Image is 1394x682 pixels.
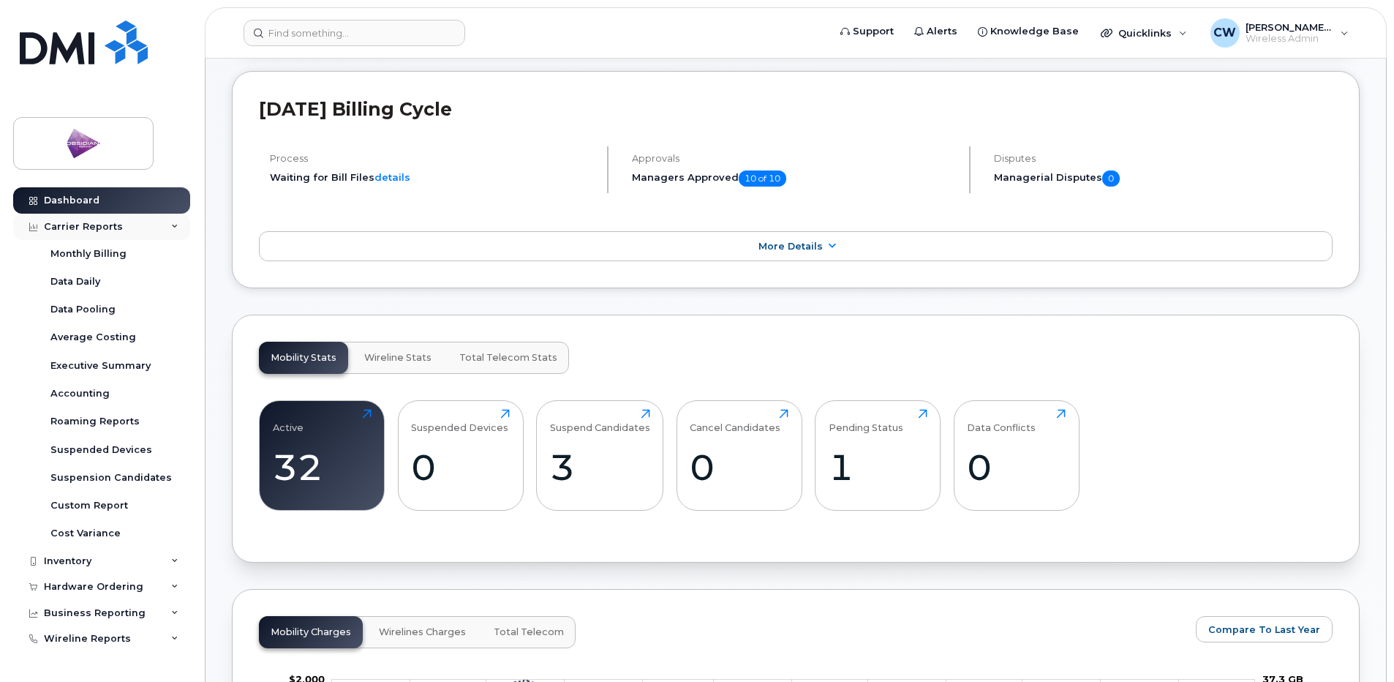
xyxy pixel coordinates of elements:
span: 10 of 10 [739,170,786,187]
span: Wireless Admin [1246,33,1333,45]
a: Pending Status1 [829,409,927,503]
span: [PERSON_NAME] Woolly [1246,21,1333,33]
button: Compare To Last Year [1196,616,1333,642]
div: Quicklinks [1090,18,1197,48]
input: Find something... [244,20,465,46]
h4: Disputes [994,153,1333,164]
div: 1 [829,446,927,489]
a: Suspended Devices0 [411,409,510,503]
span: Knowledge Base [990,24,1079,39]
span: Quicklinks [1118,27,1172,39]
div: 3 [550,446,650,489]
a: Knowledge Base [968,17,1089,46]
div: Chantel Woolly [1200,18,1359,48]
div: Data Conflicts [967,409,1036,433]
div: Pending Status [829,409,903,433]
a: Active32 [273,409,372,503]
div: Active [273,409,304,433]
div: Cancel Candidates [690,409,780,433]
a: Cancel Candidates0 [690,409,788,503]
span: Support [853,24,894,39]
h5: Managerial Disputes [994,170,1333,187]
a: Alerts [904,17,968,46]
span: Alerts [927,24,957,39]
h5: Managers Approved [632,170,957,187]
div: Suspended Devices [411,409,508,433]
span: Wireline Stats [364,352,432,364]
span: 0 [1102,170,1120,187]
div: Suspend Candidates [550,409,650,433]
h4: Approvals [632,153,957,164]
span: Total Telecom [494,626,564,638]
h2: [DATE] Billing Cycle [259,98,1333,120]
li: Waiting for Bill Files [270,170,595,184]
div: 32 [273,446,372,489]
a: Suspend Candidates3 [550,409,650,503]
h4: Process [270,153,595,164]
span: More Details [758,241,823,252]
div: 0 [967,446,1066,489]
a: details [374,171,410,183]
a: Data Conflicts0 [967,409,1066,503]
span: CW [1213,24,1236,42]
div: 0 [690,446,788,489]
a: Support [830,17,904,46]
span: Wirelines Charges [379,626,466,638]
span: Total Telecom Stats [459,352,557,364]
span: Compare To Last Year [1208,623,1320,637]
div: 0 [411,446,510,489]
